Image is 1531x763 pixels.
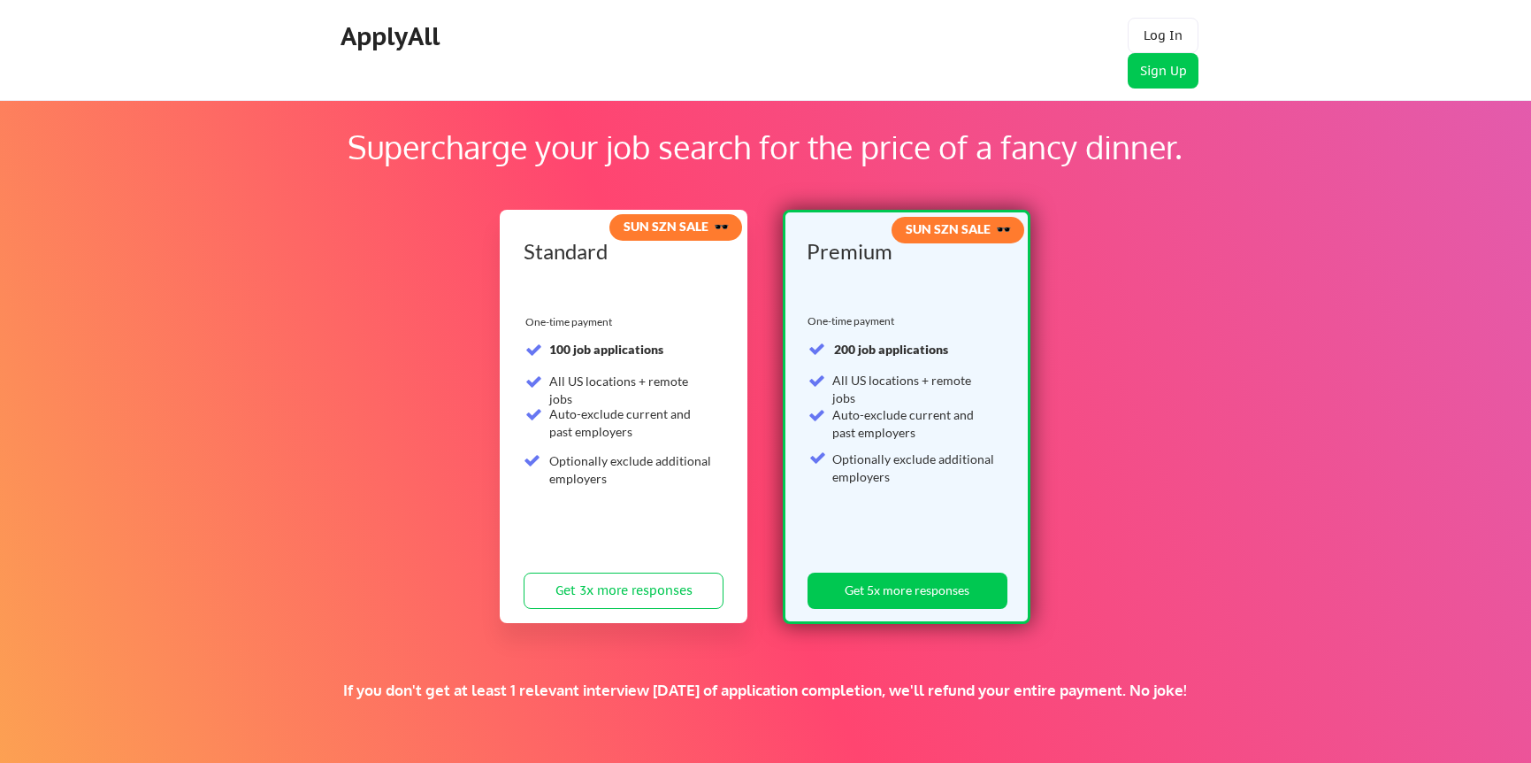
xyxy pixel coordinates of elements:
button: Get 3x more responses [524,573,723,609]
strong: 200 job applications [834,342,948,357]
button: Get 5x more responses [808,573,1007,609]
div: If you don't get at least 1 relevant interview [DATE] of application completion, we'll refund you... [307,681,1224,700]
div: Auto-exclude current and past employers [549,405,713,440]
div: All US locations + remote jobs [832,372,996,406]
div: Optionally exclude additional employers [832,451,996,485]
div: ApplyAll [341,21,445,51]
div: Premium [807,241,1000,262]
button: Log In [1128,18,1198,53]
div: One-time payment [808,314,899,328]
div: Supercharge your job search for the price of a fancy dinner. [113,123,1418,171]
strong: SUN SZN SALE 🕶️ [906,221,1011,236]
strong: 100 job applications [549,342,663,357]
div: One-time payment [525,315,617,329]
div: All US locations + remote jobs [549,373,713,407]
button: Sign Up [1128,53,1198,89]
div: Auto-exclude current and past employers [832,406,996,441]
strong: SUN SZN SALE 🕶️ [624,219,729,234]
div: Optionally exclude additional employers [549,452,713,487]
div: Standard [524,241,717,262]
